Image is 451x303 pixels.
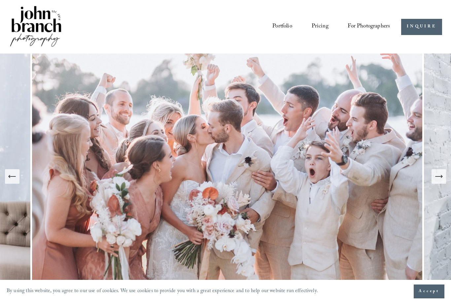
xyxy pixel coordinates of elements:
button: Previous Slide [5,169,19,184]
span: Accept [419,288,439,295]
span: For Photographers [348,21,390,32]
button: Accept [414,284,444,298]
a: folder dropdown [348,21,390,33]
a: INQUIRE [401,19,442,35]
a: Portfolio [272,21,292,33]
p: By using this website, you agree to our use of cookies. We use cookies to provide you with a grea... [7,286,318,297]
button: Next Slide [432,169,446,184]
a: Pricing [312,21,329,33]
img: John Branch IV Photography [9,5,62,49]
